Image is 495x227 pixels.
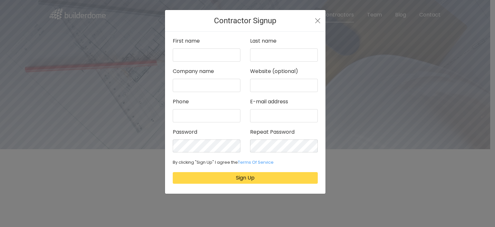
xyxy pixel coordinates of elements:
label: Repeat Password [250,128,295,137]
button: Sign Up [173,172,318,184]
label: First name [173,36,200,46]
label: Last name [250,36,277,46]
label: Phone [173,97,189,107]
label: Website (optional) [250,67,298,76]
button: Close [315,17,321,25]
label: Company name [173,67,214,76]
label: Password [173,128,197,137]
a: Terms Of Service [238,160,274,165]
h4: Contractor Signup [214,15,276,26]
label: E-mail address [250,97,288,107]
small: By clicking "Sign Up" I agree the [173,160,274,165]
